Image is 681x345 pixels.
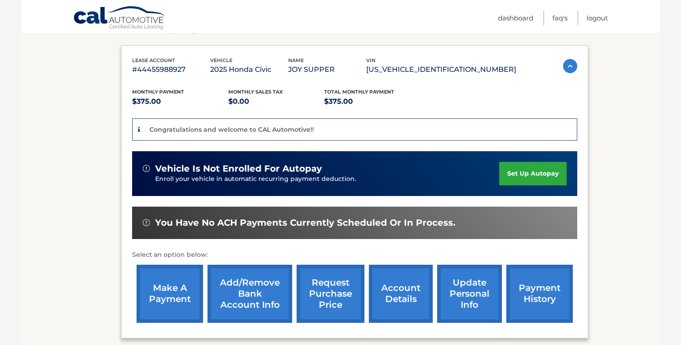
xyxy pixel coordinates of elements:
[369,265,433,323] a: account details
[155,174,499,184] p: Enroll your vehicle in automatic recurring payment deduction.
[228,95,325,108] p: $0.00
[132,57,175,63] span: lease account
[73,6,166,31] a: Cal Automotive
[563,59,577,73] img: accordion-active.svg
[210,57,232,63] span: vehicle
[324,89,394,95] span: Total Monthly Payment
[207,265,292,323] a: Add/Remove bank account info
[552,11,567,25] a: FAQ's
[132,250,577,260] p: Select an option below:
[155,217,455,228] span: You have no ACH payments currently scheduled or in process.
[498,11,533,25] a: Dashboard
[587,11,608,25] a: Logout
[499,162,567,185] a: set up autopay
[366,57,376,63] span: vin
[324,95,420,108] p: $375.00
[228,89,283,95] span: Monthly sales Tax
[288,57,304,63] span: name
[143,219,150,226] img: alert-white.svg
[149,125,314,133] p: Congratulations and welcome to CAL Automotive!!
[143,165,150,172] img: alert-white.svg
[297,265,364,323] a: request purchase price
[132,89,184,95] span: Monthly Payment
[506,265,573,323] a: payment history
[210,63,288,76] p: 2025 Honda Civic
[137,265,203,323] a: make a payment
[155,163,322,174] span: vehicle is not enrolled for autopay
[132,95,228,108] p: $375.00
[288,63,366,76] p: JOY SUPPER
[366,63,516,76] p: [US_VEHICLE_IDENTIFICATION_NUMBER]
[437,265,502,323] a: update personal info
[132,63,210,76] p: #44455988927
